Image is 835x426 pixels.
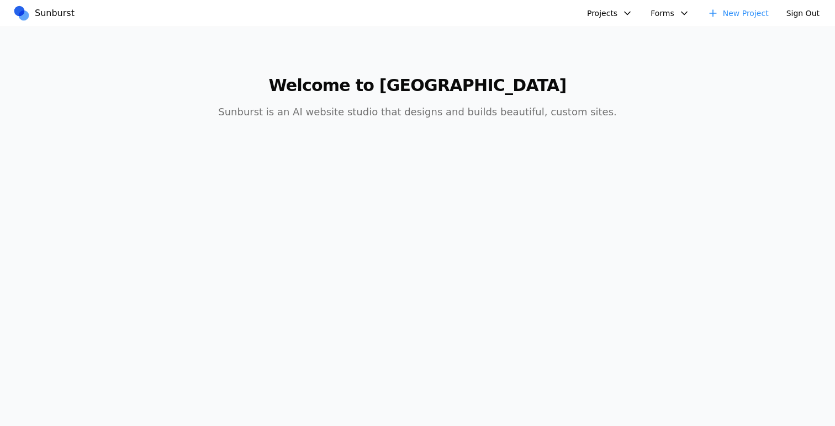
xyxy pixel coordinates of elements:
a: Sunburst [13,5,79,22]
h1: Welcome to [GEOGRAPHIC_DATA] [205,76,630,95]
button: Forms [644,4,696,22]
a: New Project [701,4,775,22]
p: Sunburst is an AI website studio that designs and builds beautiful, custom sites. [205,104,630,120]
span: Sunburst [35,7,75,20]
button: Sign Out [780,4,826,22]
button: Projects [580,4,640,22]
